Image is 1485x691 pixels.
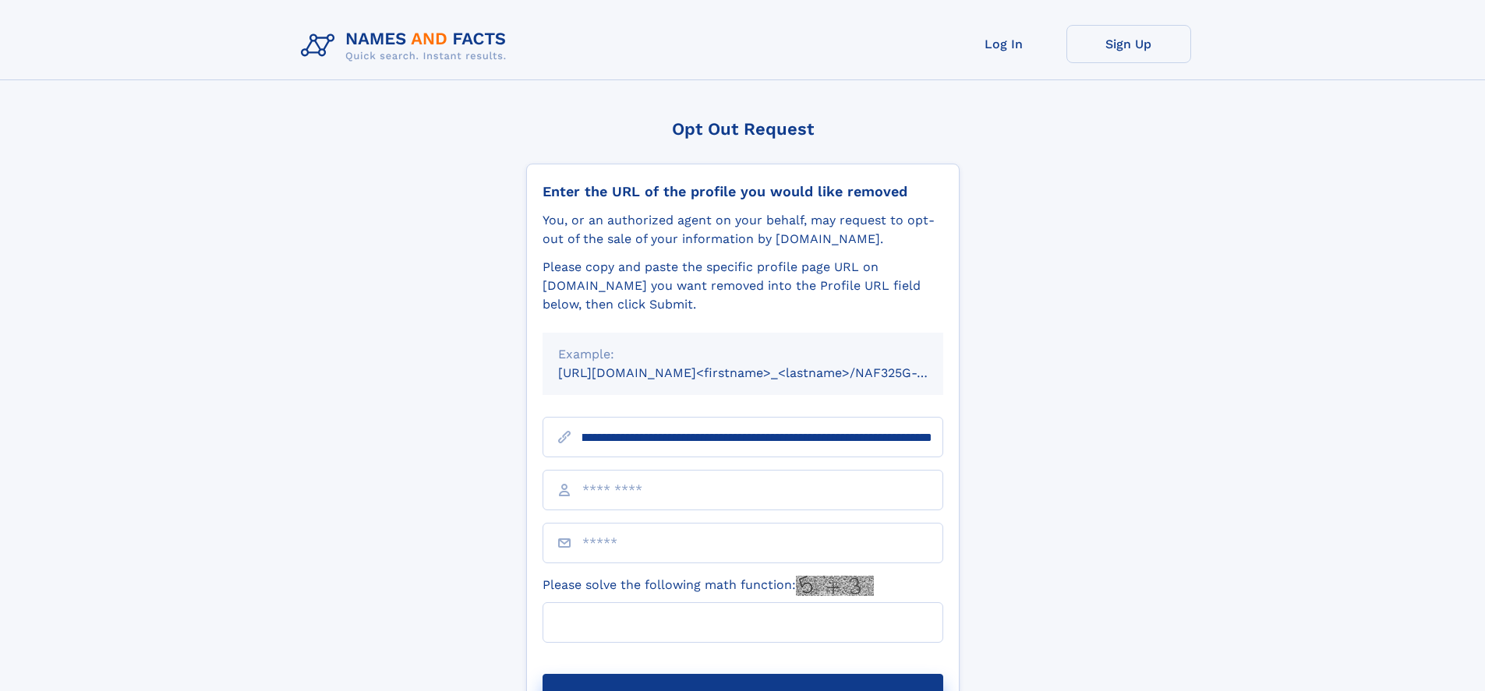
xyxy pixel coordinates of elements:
[543,576,874,596] label: Please solve the following math function:
[1066,25,1191,63] a: Sign Up
[295,25,519,67] img: Logo Names and Facts
[543,258,943,314] div: Please copy and paste the specific profile page URL on [DOMAIN_NAME] you want removed into the Pr...
[526,119,960,139] div: Opt Out Request
[558,365,973,380] small: [URL][DOMAIN_NAME]<firstname>_<lastname>/NAF325G-xxxxxxxx
[543,211,943,249] div: You, or an authorized agent on your behalf, may request to opt-out of the sale of your informatio...
[942,25,1066,63] a: Log In
[558,345,928,364] div: Example:
[543,183,943,200] div: Enter the URL of the profile you would like removed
